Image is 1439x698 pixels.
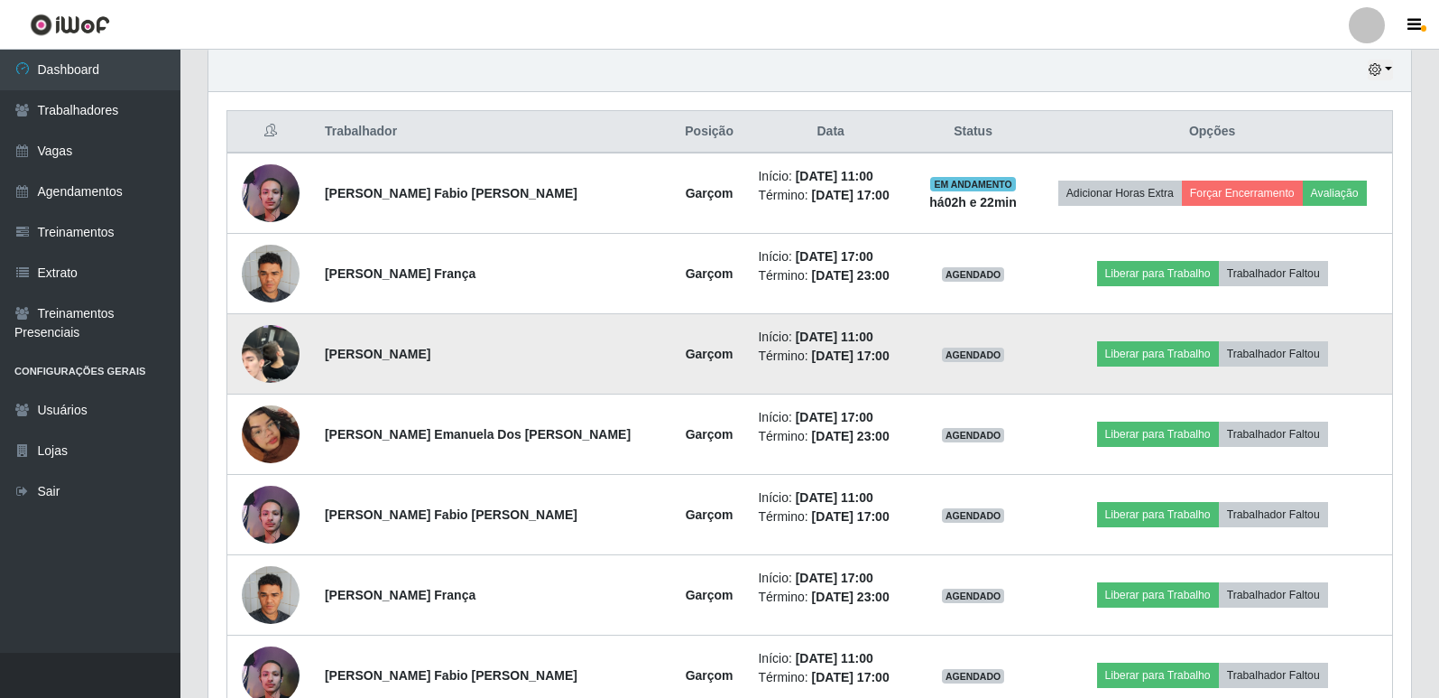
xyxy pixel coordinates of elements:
button: Liberar para Trabalho [1097,582,1219,608]
time: [DATE] 11:00 [796,169,873,183]
strong: Garçom [686,668,733,683]
strong: Garçom [686,427,733,442]
li: Término: [758,347,902,366]
button: Liberar para Trabalho [1097,663,1219,688]
span: AGENDADO [942,589,1005,603]
li: Término: [758,427,902,446]
th: Posição [671,111,748,154]
span: AGENDADO [942,508,1005,523]
th: Opções [1032,111,1392,154]
strong: [PERSON_NAME] Emanuela Dos [PERSON_NAME] [325,427,631,442]
button: Trabalhador Faltou [1219,663,1328,688]
li: Término: [758,668,902,687]
time: [DATE] 17:00 [796,571,873,585]
img: 1737159671369.jpeg [242,476,300,554]
span: AGENDADO [942,348,1005,362]
th: Data [747,111,913,154]
li: Início: [758,408,902,427]
button: Liberar para Trabalho [1097,422,1219,447]
button: Trabalhador Faltou [1219,582,1328,608]
span: EM ANDAMENTO [930,177,1016,191]
li: Início: [758,489,902,507]
button: Avaliação [1303,181,1367,206]
img: CoreUI Logo [30,14,110,36]
li: Início: [758,167,902,186]
li: Início: [758,328,902,347]
button: Liberar para Trabalho [1097,502,1219,527]
button: Liberar para Trabalho [1097,341,1219,367]
li: Término: [758,266,902,285]
button: Trabalhador Faltou [1219,341,1328,367]
strong: Garçom [686,266,733,281]
strong: [PERSON_NAME] [325,347,430,361]
time: [DATE] 11:00 [796,651,873,665]
li: Término: [758,588,902,607]
strong: [PERSON_NAME] França [325,266,475,281]
time: [DATE] 17:00 [812,349,890,363]
th: Status [914,111,1032,154]
span: AGENDADO [942,428,1005,442]
button: Forçar Encerramento [1182,181,1303,206]
button: Trabalhador Faltou [1219,422,1328,447]
li: Início: [758,649,902,668]
strong: há 02 h e 22 min [929,195,1017,209]
strong: [PERSON_NAME] Fabio [PERSON_NAME] [325,507,577,522]
strong: Garçom [686,507,733,522]
time: [DATE] 11:00 [796,330,873,344]
span: AGENDADO [942,267,1005,282]
th: Trabalhador [314,111,671,154]
button: Liberar para Trabalho [1097,261,1219,286]
img: 1732199727580.jpeg [242,556,300,633]
button: Trabalhador Faltou [1219,261,1328,286]
img: 1737159671369.jpeg [242,154,300,232]
li: Término: [758,186,902,205]
time: [DATE] 17:00 [812,509,890,524]
button: Trabalhador Faltou [1219,502,1328,527]
time: [DATE] 17:00 [812,670,890,684]
time: [DATE] 23:00 [812,268,890,283]
time: [DATE] 17:00 [796,410,873,424]
li: Início: [758,247,902,266]
strong: [PERSON_NAME] Fabio [PERSON_NAME] [325,668,577,683]
button: Adicionar Horas Extra [1058,181,1182,206]
time: [DATE] 11:00 [796,490,873,505]
span: AGENDADO [942,669,1005,684]
strong: [PERSON_NAME] Fabio [PERSON_NAME] [325,186,577,200]
time: [DATE] 23:00 [812,429,890,443]
strong: Garçom [686,186,733,200]
li: Início: [758,569,902,588]
img: 1756135757654.jpeg [242,383,300,486]
strong: Garçom [686,588,733,602]
img: 1732199727580.jpeg [242,235,300,312]
time: [DATE] 23:00 [812,590,890,604]
img: 1720795453033.jpeg [242,292,300,417]
strong: [PERSON_NAME] França [325,588,475,602]
strong: Garçom [686,347,733,361]
time: [DATE] 17:00 [812,188,890,202]
li: Término: [758,507,902,526]
time: [DATE] 17:00 [796,249,873,264]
